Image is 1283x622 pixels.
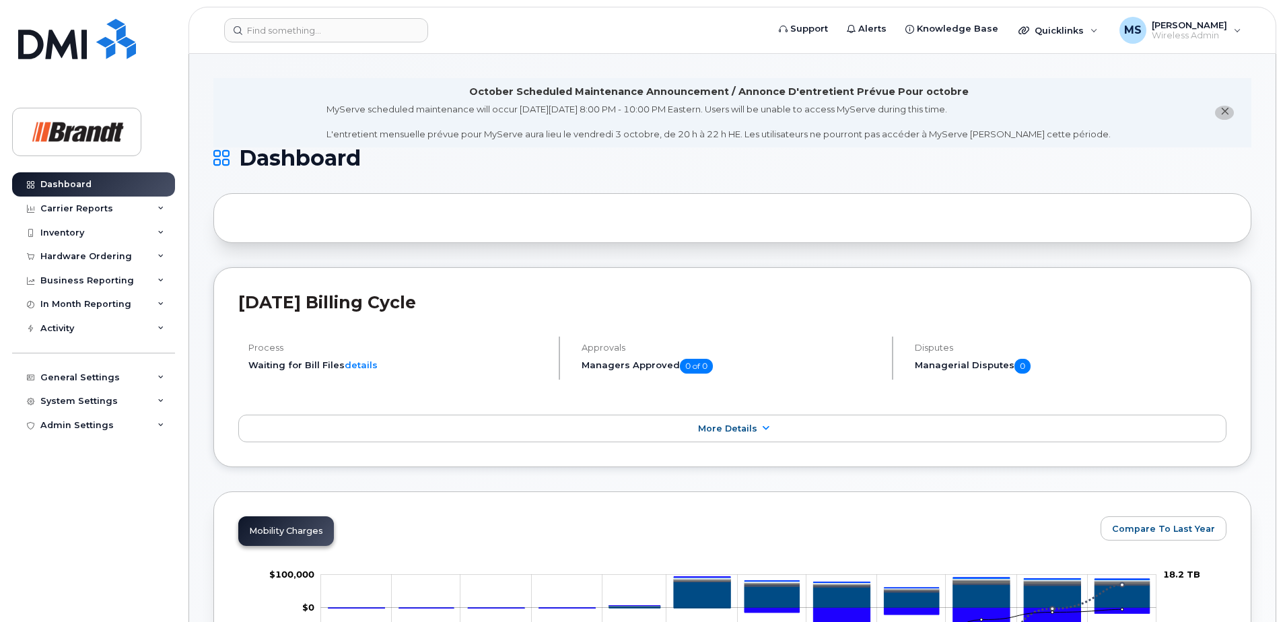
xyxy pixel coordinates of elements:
[326,103,1111,141] div: MyServe scheduled maintenance will occur [DATE][DATE] 8:00 PM - 10:00 PM Eastern. Users will be u...
[248,359,547,372] li: Waiting for Bill Files
[1112,522,1215,535] span: Compare To Last Year
[269,569,314,580] tspan: $100,000
[915,359,1226,374] h5: Managerial Disputes
[328,582,1150,609] g: Rate Plan
[1014,359,1031,374] span: 0
[238,292,1226,312] h2: [DATE] Billing Cycle
[345,359,378,370] a: details
[302,602,314,613] tspan: $0
[469,85,969,99] div: October Scheduled Maintenance Announcement / Annonce D'entretient Prévue Pour octobre
[680,359,713,374] span: 0 of 0
[1101,516,1226,541] button: Compare To Last Year
[915,343,1226,353] h4: Disputes
[698,423,757,434] span: More Details
[269,569,314,580] g: $0
[582,359,880,374] h5: Managers Approved
[248,343,547,353] h4: Process
[582,343,880,353] h4: Approvals
[1163,569,1200,580] tspan: 18.2 TB
[1215,106,1234,120] button: close notification
[239,148,361,168] span: Dashboard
